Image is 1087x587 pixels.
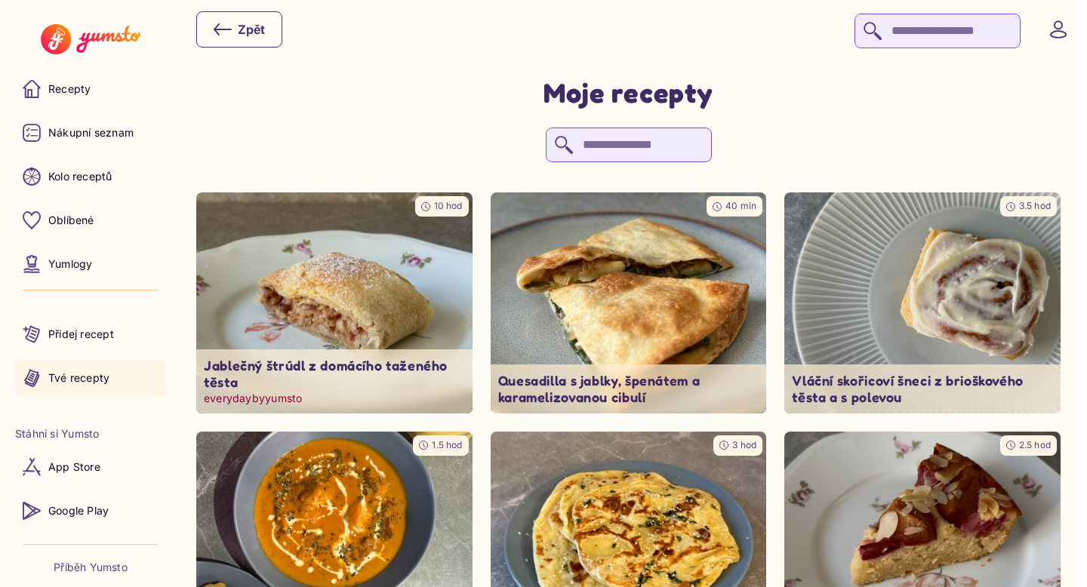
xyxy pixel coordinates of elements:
[498,372,759,406] p: Quesadilla s jablky, špenátem a karamelizovanou cibulí
[196,192,473,413] a: undefined10 hodJablečný štrúdl z domácího taženého těstaeverydaybyyumsto
[434,200,463,211] span: 10 hod
[15,246,166,282] a: Yumlogy
[491,192,767,413] a: undefined40 minQuesadilla s jablky, špenátem a karamelizovanou cibulí
[15,115,166,151] a: Nákupní seznam
[784,192,1061,413] img: undefined
[48,81,91,97] p: Recepty
[15,426,166,441] li: Stáhni si Yumsto
[204,391,465,406] p: everydaybyyumsto
[15,360,166,396] a: Tvé recepty
[189,187,479,419] img: undefined
[543,75,713,109] h1: Moje recepty
[15,449,166,485] a: App Store
[432,439,462,450] span: 1.5 hod
[48,503,109,518] p: Google Play
[15,316,166,352] a: Přidej recept
[491,192,767,413] img: undefined
[784,192,1061,413] a: undefined3.5 hodVláční skořicoví šneci z brioškového těsta a s polevou
[732,439,756,450] span: 3 hod
[1019,200,1051,211] span: 3.5 hod
[15,71,166,107] a: Recepty
[54,560,128,575] a: Příběh Yumsto
[196,11,282,48] button: Zpět
[48,257,92,272] p: Yumlogy
[48,459,100,475] p: App Store
[15,493,166,529] a: Google Play
[15,158,166,195] a: Kolo receptů
[41,24,140,54] img: Yumsto logo
[48,125,134,140] p: Nákupní seznam
[48,327,114,342] p: Přidej recept
[48,169,112,184] p: Kolo receptů
[48,370,109,386] p: Tvé recepty
[204,357,465,391] p: Jablečný štrúdl z domácího taženého těsta
[214,20,265,38] div: Zpět
[792,372,1053,406] p: Vláční skořicoví šneci z brioškového těsta a s polevou
[48,213,94,228] p: Oblíbené
[15,202,166,238] a: Oblíbené
[1019,439,1051,450] span: 2.5 hod
[725,200,756,211] span: 40 min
